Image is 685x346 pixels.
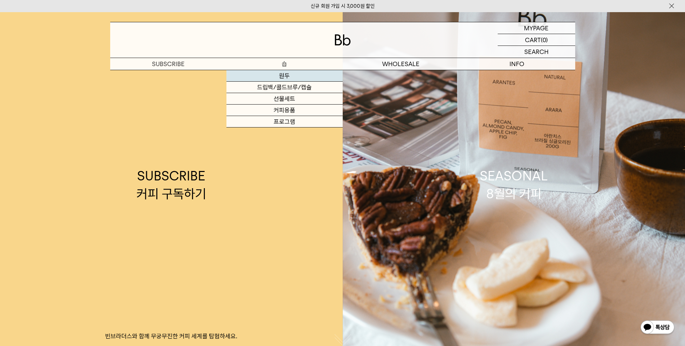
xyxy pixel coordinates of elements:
[110,58,226,70] a: SUBSCRIBE
[524,22,549,34] p: MYPAGE
[335,34,351,46] img: 로고
[226,105,343,116] a: 커피용품
[226,116,343,127] a: 프로그램
[524,46,549,58] p: SEARCH
[541,34,548,46] p: (0)
[525,34,541,46] p: CART
[480,167,548,203] div: SEASONAL 8월의 커피
[343,58,459,70] p: WHOLESALE
[459,58,575,70] p: INFO
[498,34,575,46] a: CART (0)
[226,70,343,82] a: 원두
[640,320,675,336] img: 카카오톡 채널 1:1 채팅 버튼
[498,22,575,34] a: MYPAGE
[226,58,343,70] a: 숍
[311,3,375,9] a: 신규 회원 가입 시 3,000원 할인
[226,93,343,105] a: 선물세트
[226,82,343,93] a: 드립백/콜드브루/캡슐
[136,167,206,203] div: SUBSCRIBE 커피 구독하기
